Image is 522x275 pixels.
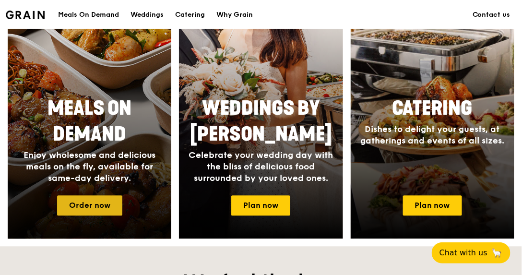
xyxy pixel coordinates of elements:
[130,0,164,29] div: Weddings
[125,0,169,29] a: Weddings
[189,150,333,184] span: Celebrate your wedding day with the bliss of delicious food surrounded by your loved ones.
[6,11,45,19] img: Grain
[211,0,259,29] a: Why Grain
[216,0,253,29] div: Why Grain
[190,97,332,146] span: Weddings by [PERSON_NAME]
[47,97,131,146] span: Meals On Demand
[57,196,122,216] a: Order now
[58,0,119,29] div: Meals On Demand
[403,196,462,216] a: Plan now
[169,0,211,29] a: Catering
[231,196,290,216] a: Plan now
[360,124,504,146] span: Dishes to delight your guests, at gatherings and events of all sizes.
[392,97,473,120] span: Catering
[175,0,205,29] div: Catering
[439,247,487,259] span: Chat with us
[24,150,156,184] span: Enjoy wholesome and delicious meals on the fly, available for same-day delivery.
[467,0,516,29] a: Contact us
[432,242,510,263] button: Chat with us🦙
[491,247,503,259] span: 🦙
